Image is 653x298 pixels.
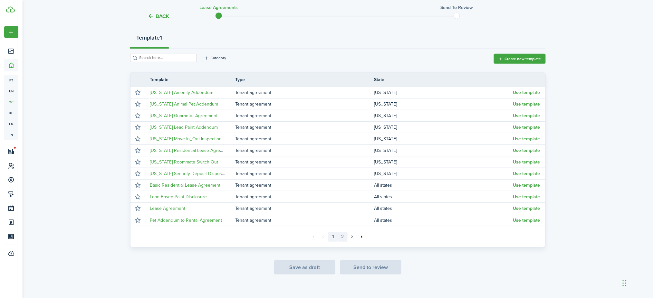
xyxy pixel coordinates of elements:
[235,146,374,155] td: Tenant agreement
[441,4,473,11] h3: Send to review
[150,193,207,200] a: Lead-Based Paint Disclosure
[374,169,513,178] td: [US_STATE]
[494,54,546,64] button: Create new template
[150,112,218,119] a: [US_STATE] Guarantor Agreement
[202,54,230,62] filter-tag: Open filter
[235,158,374,166] td: Tenant agreement
[374,88,513,97] td: [US_STATE]
[513,218,540,223] button: Use template
[374,181,513,190] td: All states
[621,267,653,298] iframe: Chat Widget
[357,232,367,242] a: Last
[374,123,513,132] td: [US_STATE]
[235,76,374,83] th: Type
[150,217,222,224] a: Pet Addendum to Rental Agreement
[133,181,142,190] button: Mark as favourite
[513,102,540,107] button: Use template
[133,100,142,109] button: Mark as favourite
[338,232,348,242] a: 2
[374,158,513,166] td: [US_STATE]
[133,135,142,144] button: Mark as favourite
[623,274,627,293] div: Drag
[4,75,18,86] a: pt
[4,118,18,129] a: eq
[4,26,18,38] button: Open menu
[348,232,357,242] a: Next
[133,111,142,120] button: Mark as favourite
[513,183,540,188] button: Use template
[148,13,169,20] button: Back
[513,136,540,142] button: Use template
[374,192,513,201] td: All states
[235,181,374,190] td: Tenant agreement
[513,113,540,118] button: Use template
[133,146,142,155] button: Mark as favourite
[150,182,221,189] a: Basic Residential Lease Agreement
[374,146,513,155] td: [US_STATE]
[133,123,142,132] button: Mark as favourite
[328,232,338,242] a: 1
[374,111,513,120] td: [US_STATE]
[6,6,15,13] img: TenantCloud
[513,206,540,211] button: Use template
[235,135,374,143] td: Tenant agreement
[4,129,18,140] a: in
[235,100,374,108] td: Tenant agreement
[235,123,374,132] td: Tenant agreement
[133,192,142,201] button: Mark as favourite
[235,216,374,225] td: Tenant agreement
[513,194,540,200] button: Use template
[4,107,18,118] a: kl
[235,169,374,178] td: Tenant agreement
[513,148,540,153] button: Use template
[138,55,195,61] input: Search here...
[513,160,540,165] button: Use template
[319,232,328,242] a: Previous
[133,158,142,167] button: Mark as favourite
[150,124,218,131] a: [US_STATE] Lead Paint Addendum
[133,204,142,213] button: Mark as favourite
[150,205,186,212] a: Lease Agreement
[150,135,222,142] a: [US_STATE] Move-In_Out Inspection
[374,100,513,108] td: [US_STATE]
[374,76,513,83] th: State
[145,76,235,83] th: Template
[235,111,374,120] td: Tenant agreement
[150,147,233,154] a: [US_STATE] Residential Lease Agreement
[309,232,319,242] a: First
[374,216,513,225] td: All states
[4,86,18,97] a: un
[150,89,214,96] a: [US_STATE] Amenity Addendum
[374,204,513,213] td: All states
[133,169,142,178] button: Mark as favourite
[235,88,374,97] td: Tenant agreement
[150,159,218,165] a: [US_STATE] Roommate Switch Out
[160,33,162,42] strong: 1
[150,101,218,107] a: [US_STATE] Animal Pet Addendum
[133,88,142,97] button: Mark as favourite
[235,192,374,201] td: Tenant agreement
[513,90,540,95] button: Use template
[513,125,540,130] button: Use template
[4,97,18,107] a: oc
[199,4,238,11] h3: Lease Agreements
[374,135,513,143] td: [US_STATE]
[211,55,226,61] filter-tag-label: Category
[513,171,540,176] button: Use template
[150,170,231,177] a: [US_STATE] Security Deposit Disposition
[133,216,142,225] button: Mark as favourite
[235,204,374,213] td: Tenant agreement
[137,33,160,42] strong: Template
